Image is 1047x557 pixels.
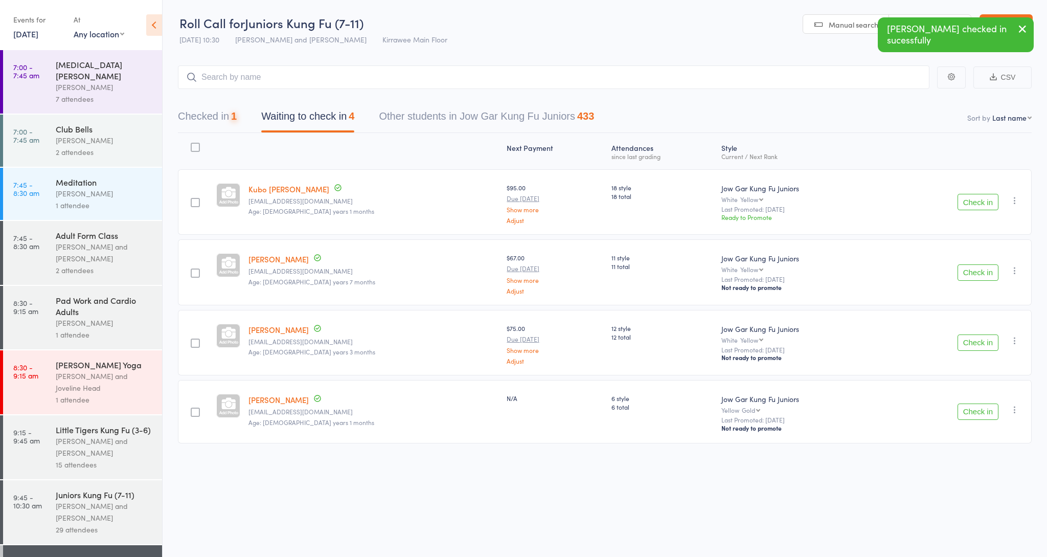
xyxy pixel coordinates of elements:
time: 9:15 - 9:45 am [13,428,40,444]
small: Last Promoted: [DATE] [721,276,878,283]
button: CSV [973,66,1032,88]
button: Checked in1 [178,105,237,132]
small: Last Promoted: [DATE] [721,206,878,213]
div: [PERSON_NAME] [56,135,153,146]
a: 8:30 -9:15 am[PERSON_NAME] Yoga[PERSON_NAME] and Joveline Head1 attendee [3,350,162,414]
div: Yellow [740,337,758,343]
div: 2 attendees [56,146,153,158]
span: Age: [DEMOGRAPHIC_DATA] years 1 months [248,418,374,427]
div: [PERSON_NAME] and [PERSON_NAME] [56,241,153,264]
div: 4 [349,110,354,122]
button: Other students in Jow Gar Kung Fu Juniors433 [379,105,594,132]
div: 1 attendee [56,199,153,211]
time: 7:45 - 8:30 am [13,181,39,197]
span: Age: [DEMOGRAPHIC_DATA] years 3 months [248,347,375,356]
time: 9:45 - 10:30 am [13,493,42,509]
time: 7:00 - 7:45 am [13,63,39,79]
div: Events for [13,11,63,28]
div: [PERSON_NAME] Yoga [56,359,153,370]
small: Due [DATE] [507,195,603,202]
div: Not ready to promote [721,283,878,292]
div: Yellow [740,266,758,273]
span: 12 total [611,332,713,341]
div: [PERSON_NAME] checked in sucessfully [878,17,1034,52]
div: White [721,266,878,273]
div: Jow Gar Kung Fu Juniors [721,324,878,334]
small: laurenjsalgado@gmail.com [248,338,498,345]
div: Gold [742,407,755,413]
div: Jow Gar Kung Fu Juniors [721,394,878,404]
div: 29 attendees [56,524,153,536]
div: Adult Form Class [56,230,153,241]
span: [DATE] 10:30 [179,34,219,44]
div: 1 [231,110,237,122]
div: Juniors Kung Fu (7-11) [56,489,153,500]
time: 7:00 - 7:45 am [13,127,39,144]
a: Adjust [507,358,603,364]
span: 18 style [611,183,713,192]
time: 8:30 - 9:15 am [13,299,38,315]
div: Style [717,138,882,165]
small: durovcova@hotmail.com [248,197,498,205]
small: Last Promoted: [DATE] [721,416,878,424]
div: Last name [992,113,1027,123]
time: 7:45 - 8:30 am [13,234,39,250]
div: Meditation [56,176,153,188]
a: 7:45 -8:30 amMeditation[PERSON_NAME]1 attendee [3,168,162,220]
div: White [721,337,878,343]
a: Show more [507,206,603,213]
a: 8:30 -9:15 amPad Work and Cardio Adults[PERSON_NAME]1 attendee [3,286,162,349]
div: 2 attendees [56,264,153,276]
div: 433 [577,110,594,122]
div: Little Tigers Kung Fu (3-6) [56,424,153,435]
a: Exit roll call [980,14,1033,35]
a: Show more [507,347,603,353]
a: [PERSON_NAME] [248,394,309,405]
button: Check in [958,194,998,210]
a: 7:00 -7:45 amClub Bells[PERSON_NAME]2 attendees [3,115,162,167]
span: 12 style [611,324,713,332]
button: Waiting to check in4 [261,105,354,132]
span: Age: [DEMOGRAPHIC_DATA] years 7 months [248,277,375,286]
div: 7 attendees [56,93,153,105]
button: Check in [958,335,998,351]
div: since last grading [611,153,713,160]
div: 15 attendees [56,459,153,471]
div: [PERSON_NAME] and [PERSON_NAME] [56,500,153,524]
div: Not ready to promote [721,424,878,432]
a: [PERSON_NAME] [248,254,309,264]
div: $67.00 [507,253,603,294]
div: [PERSON_NAME] and Joveline Head [56,370,153,394]
div: Yellow [740,196,758,203]
small: Due [DATE] [507,265,603,272]
time: 8:30 - 9:15 am [13,363,38,380]
span: Roll Call for [179,14,245,31]
a: Adjust [507,217,603,224]
div: 1 attendee [56,394,153,406]
input: Search by name [178,65,929,89]
div: N/A [507,394,603,403]
div: Yellow [721,407,878,413]
button: Check in [958,404,998,420]
div: Pad Work and Cardio Adults [56,295,153,317]
span: 11 style [611,253,713,262]
small: Last Promoted: [DATE] [721,346,878,353]
div: Jow Gar Kung Fu Juniors [721,253,878,263]
span: Juniors Kung Fu (7-11) [245,14,363,31]
span: Manual search [829,19,878,30]
span: 11 total [611,262,713,271]
div: [PERSON_NAME] and [PERSON_NAME] [56,435,153,459]
span: 6 style [611,394,713,403]
span: Kirrawee Main Floor [382,34,447,44]
div: Jow Gar Kung Fu Juniors [721,183,878,193]
div: [PERSON_NAME] [56,188,153,199]
label: Sort by [967,113,990,123]
button: Check in [958,264,998,281]
span: [PERSON_NAME] and [PERSON_NAME] [235,34,367,44]
div: At [74,11,124,28]
small: alyssajaneknight@gmail.com [248,408,498,415]
div: Not ready to promote [721,353,878,362]
small: Due [DATE] [507,336,603,343]
a: 7:00 -7:45 am[MEDICAL_DATA][PERSON_NAME][PERSON_NAME]7 attendees [3,50,162,114]
a: 9:45 -10:30 amJuniors Kung Fu (7-11)[PERSON_NAME] and [PERSON_NAME]29 attendees [3,480,162,544]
